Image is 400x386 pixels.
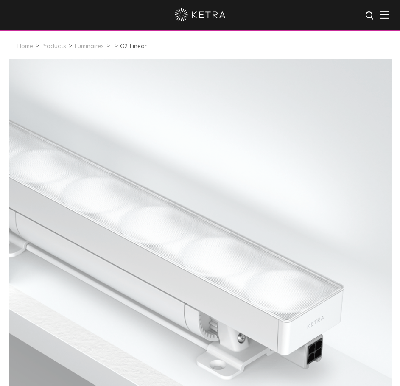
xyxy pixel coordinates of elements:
[365,11,375,21] img: search icon
[17,43,33,49] a: Home
[380,11,389,19] img: Hamburger%20Nav.svg
[74,43,104,49] a: Luminaires
[175,8,226,21] img: ketra-logo-2019-white
[120,43,147,49] a: G2 Linear
[41,43,66,49] a: Products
